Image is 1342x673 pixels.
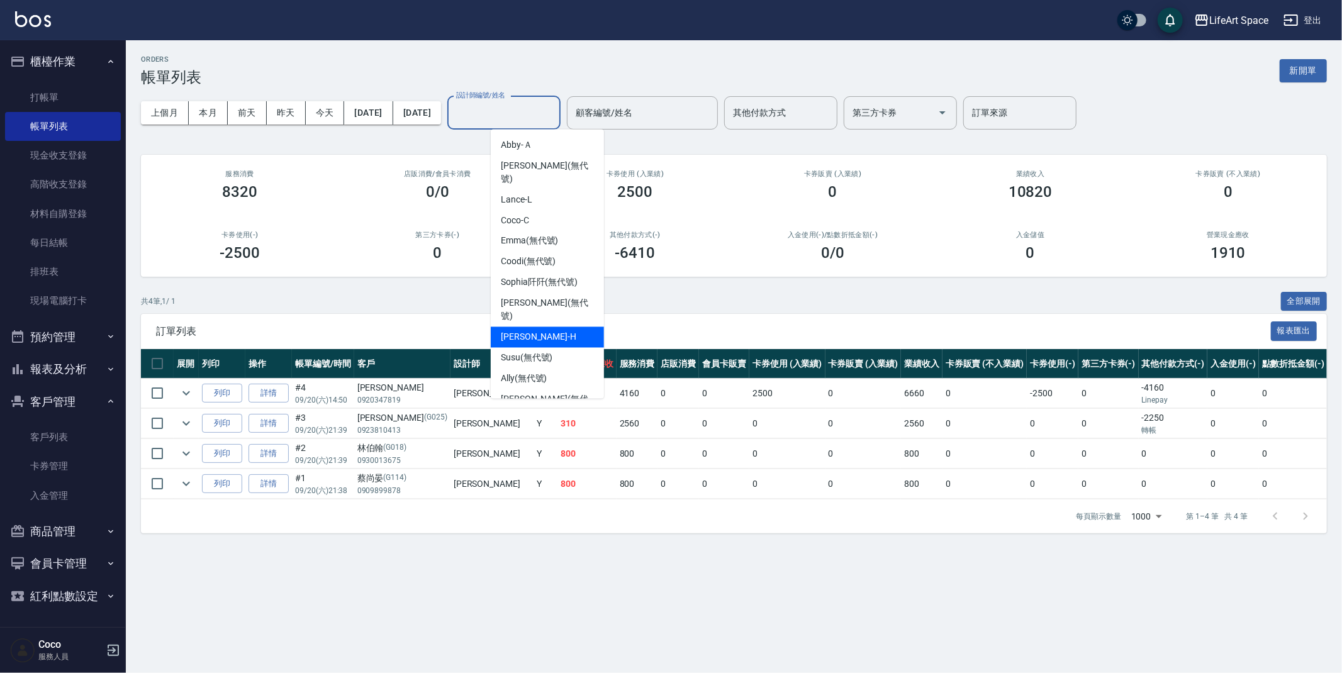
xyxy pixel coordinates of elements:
[825,409,902,438] td: 0
[384,442,407,455] p: (G018)
[5,423,121,452] a: 客戶列表
[615,244,656,262] h3: -6410
[450,439,534,469] td: [PERSON_NAME]
[947,231,1114,239] h2: 入金儲值
[220,244,260,262] h3: -2500
[947,170,1114,178] h2: 業績收入
[1078,409,1139,438] td: 0
[1126,499,1166,533] div: 1000
[5,257,121,286] a: 排班表
[501,276,578,289] span: Sophia阡阡 (無代號)
[1259,409,1328,438] td: 0
[617,379,658,408] td: 4160
[354,170,521,178] h2: 店販消費 /會員卡消費
[222,183,257,201] h3: 8320
[245,349,292,379] th: 操作
[1280,64,1327,76] a: 新開單
[942,439,1027,469] td: 0
[5,321,121,353] button: 預約管理
[901,379,942,408] td: 6660
[38,638,103,651] h5: Coco
[617,469,658,499] td: 800
[1207,379,1259,408] td: 0
[456,91,505,100] label: 設計師編號/姓名
[5,580,121,613] button: 紅利點數設定
[534,409,557,438] td: Y
[1027,379,1078,408] td: -2500
[1139,349,1208,379] th: 其他付款方式(-)
[426,183,449,201] h3: 0/0
[384,472,407,485] p: (G114)
[749,349,825,379] th: 卡券使用 (入業績)
[942,409,1027,438] td: 0
[1189,8,1273,33] button: LifeArt Space
[699,409,749,438] td: 0
[1271,321,1317,341] button: 報表匯出
[1209,13,1268,28] div: LifeArt Space
[357,394,447,406] p: 0920347819
[699,439,749,469] td: 0
[202,414,242,433] button: 列印
[189,101,228,125] button: 本月
[501,138,532,152] span: Abby -Ａ
[501,331,576,344] span: [PERSON_NAME] -H
[249,384,289,403] a: 詳情
[174,349,199,379] th: 展開
[177,474,196,493] button: expand row
[5,45,121,78] button: 櫃檯作業
[657,379,699,408] td: 0
[38,651,103,662] p: 服務人員
[942,469,1027,499] td: 0
[749,379,825,408] td: 2500
[5,515,121,548] button: 商品管理
[901,409,942,438] td: 2560
[1207,349,1259,379] th: 入金使用(-)
[825,379,902,408] td: 0
[357,381,447,394] div: [PERSON_NAME]
[534,469,557,499] td: Y
[657,439,699,469] td: 0
[249,414,289,433] a: 詳情
[1027,439,1078,469] td: 0
[534,439,557,469] td: Y
[1078,379,1139,408] td: 0
[177,414,196,433] button: expand row
[292,409,354,438] td: #3
[501,352,553,365] span: Susu (無代號)
[1139,439,1208,469] td: 0
[1078,439,1139,469] td: 0
[1224,183,1233,201] h3: 0
[1139,469,1208,499] td: 0
[901,439,942,469] td: 800
[228,101,267,125] button: 前天
[156,325,1271,338] span: 訂單列表
[1144,170,1312,178] h2: 卡券販賣 (不入業績)
[202,474,242,494] button: 列印
[1009,183,1053,201] h3: 10820
[557,469,617,499] td: 800
[450,469,534,499] td: [PERSON_NAME]
[267,101,306,125] button: 昨天
[177,444,196,463] button: expand row
[424,411,447,425] p: (G025)
[202,384,242,403] button: 列印
[901,469,942,499] td: 800
[292,439,354,469] td: #2
[617,439,658,469] td: 800
[657,409,699,438] td: 0
[749,469,825,499] td: 0
[357,485,447,496] p: 0909899878
[5,353,121,386] button: 報表及分析
[450,409,534,438] td: [PERSON_NAME]
[5,112,121,141] a: 帳單列表
[354,349,450,379] th: 客戶
[5,547,121,580] button: 會員卡管理
[1139,409,1208,438] td: -2250
[295,455,351,466] p: 09/20 (六) 21:39
[249,474,289,494] a: 詳情
[501,159,594,186] span: [PERSON_NAME] (無代號)
[1207,439,1259,469] td: 0
[357,425,447,436] p: 0923810413
[501,235,559,248] span: Emma (無代號)
[821,244,844,262] h3: 0 /0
